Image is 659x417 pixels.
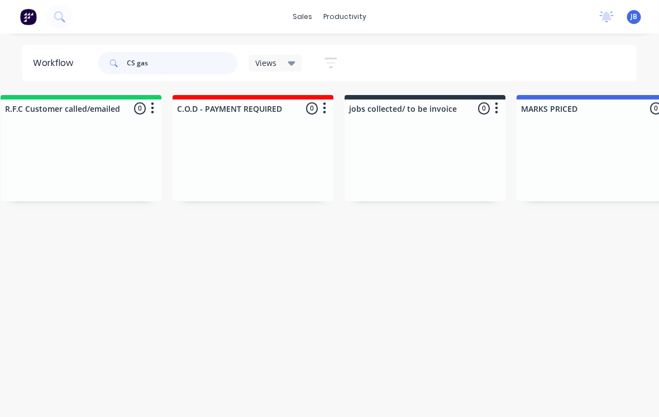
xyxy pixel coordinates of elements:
img: Factory [20,8,37,25]
input: Search for orders... [127,52,238,74]
span: JB [631,12,638,22]
div: productivity [318,8,372,25]
span: Views [256,57,277,69]
div: Workflow [34,56,79,70]
div: sales [287,8,318,25]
